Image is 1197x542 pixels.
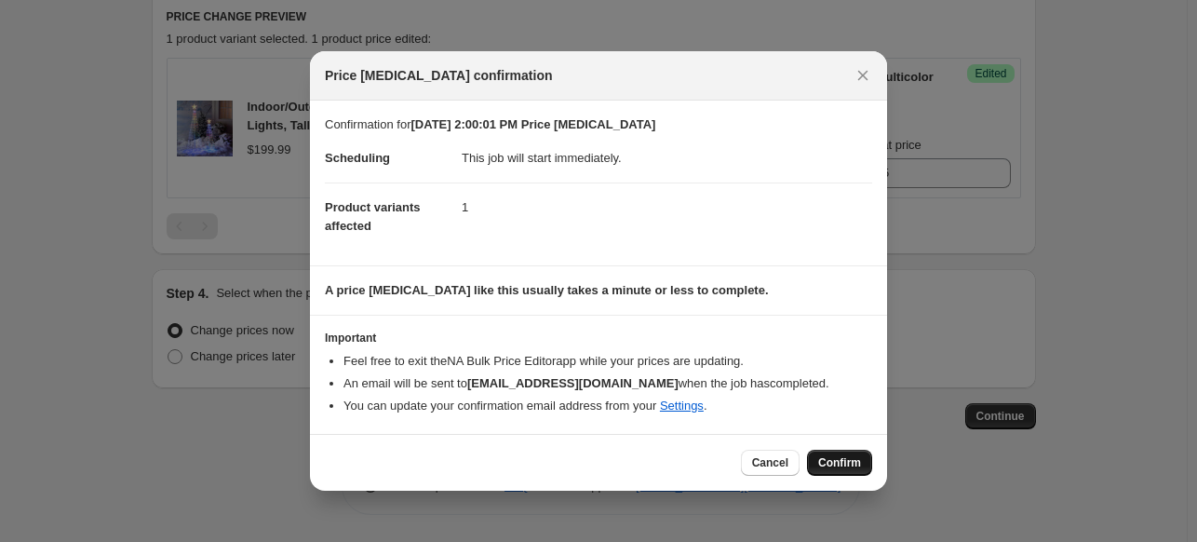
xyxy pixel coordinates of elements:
[325,331,872,346] h3: Important
[462,134,872,183] dd: This job will start immediately.
[325,283,769,297] b: A price [MEDICAL_DATA] like this usually takes a minute or less to complete.
[325,151,390,165] span: Scheduling
[325,115,872,134] p: Confirmation for
[410,117,655,131] b: [DATE] 2:00:01 PM Price [MEDICAL_DATA]
[325,66,553,85] span: Price [MEDICAL_DATA] confirmation
[343,374,872,393] li: An email will be sent to when the job has completed .
[467,376,679,390] b: [EMAIL_ADDRESS][DOMAIN_NAME]
[660,399,704,413] a: Settings
[850,62,876,88] button: Close
[343,397,872,415] li: You can update your confirmation email address from your .
[462,183,872,232] dd: 1
[752,455,788,470] span: Cancel
[818,455,861,470] span: Confirm
[325,200,421,233] span: Product variants affected
[343,352,872,371] li: Feel free to exit the NA Bulk Price Editor app while your prices are updating.
[741,450,800,476] button: Cancel
[807,450,872,476] button: Confirm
